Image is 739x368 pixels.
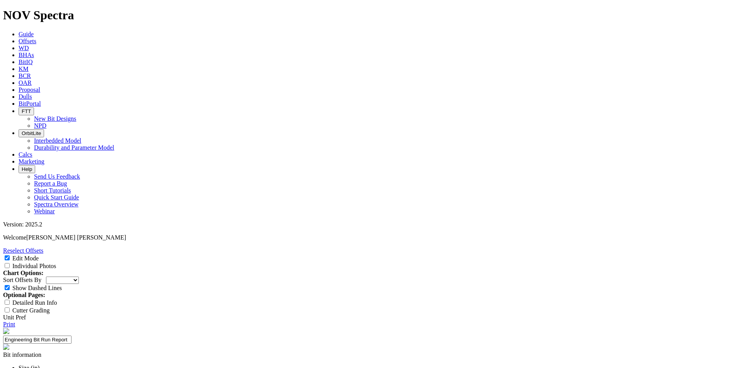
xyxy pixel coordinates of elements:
[3,321,15,327] a: Print
[19,158,44,165] a: Marketing
[3,8,736,22] h1: NOV Spectra
[3,221,736,228] div: Version: 2025.2
[12,299,57,306] label: Detailed Run Info
[3,328,9,334] img: NOV_WT_RH_Logo_Vert_RGB_F.d63d51a4.png
[34,173,80,180] a: Send Us Feedback
[22,108,31,114] span: FTT
[3,336,72,344] input: Click to edit report title
[12,285,62,291] label: Show Dashed Lines
[3,270,43,276] strong: Chart Options:
[12,263,56,269] label: Individual Photos
[26,234,126,241] span: [PERSON_NAME] [PERSON_NAME]
[19,107,34,115] button: FTT
[34,194,79,201] a: Quick Start Guide
[19,100,41,107] a: BitPortal
[34,201,78,208] a: Spectra Overview
[3,328,736,351] report-header: 'Engineering Bit Run Report'
[34,187,71,194] a: Short Tutorials
[22,166,32,172] span: Help
[19,45,29,51] a: WD
[19,79,32,86] a: OAR
[34,115,76,122] a: New Bit Designs
[19,73,31,79] a: BCR
[3,314,26,321] a: Unit Pref
[34,144,114,151] a: Durability and Parameter Model
[3,292,45,298] strong: Optional Pages:
[19,165,35,173] button: Help
[19,151,32,158] a: Calcs
[3,351,736,358] div: Bit information
[3,234,736,241] p: Welcome
[3,247,43,254] a: Reselect Offsets
[19,86,40,93] a: Proposal
[12,307,49,314] label: Cutter Grading
[3,344,9,350] img: spectra-logo.8771a380.png
[19,38,36,44] a: Offsets
[19,59,32,65] a: BitIQ
[19,66,29,72] a: KM
[34,122,46,129] a: NPD
[34,208,55,214] a: Webinar
[34,180,67,187] a: Report a Bug
[22,130,41,136] span: OrbitLite
[19,129,44,137] button: OrbitLite
[19,93,32,100] a: Dulls
[19,31,34,37] a: Guide
[19,52,34,58] a: BHAs
[34,137,81,144] a: Interbedded Model
[12,255,39,262] label: Edit Mode
[3,277,41,283] label: Sort Offsets By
